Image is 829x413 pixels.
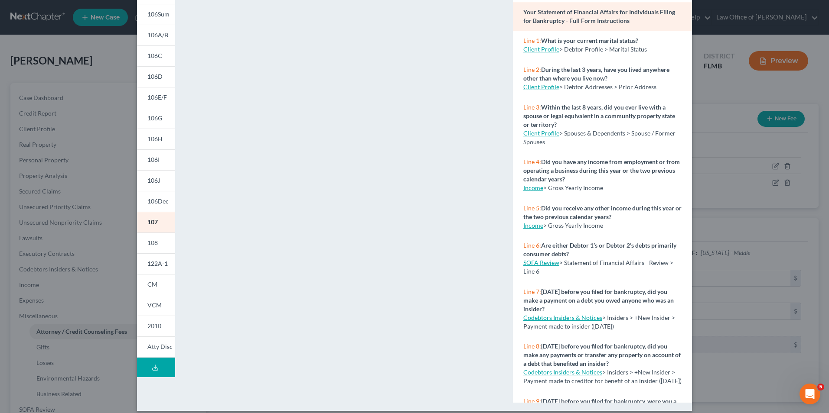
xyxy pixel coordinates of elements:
[147,135,163,142] span: 106H
[147,239,158,246] span: 108
[137,45,175,66] a: 106C
[523,66,669,82] strong: During the last 3 years, have you lived anywhere other than where you live now?
[137,25,175,45] a: 106A/B
[137,108,175,129] a: 106G
[137,274,175,295] a: CM
[147,218,158,226] span: 107
[543,222,603,229] span: > Gross Yearly Income
[800,384,820,404] iframe: Intercom live chat
[523,288,674,313] strong: [DATE] before you filed for bankruptcy, did you make a payment on a debt you owed anyone who was ...
[523,288,541,295] span: Line 7:
[147,260,168,267] span: 122A-1
[137,149,175,170] a: 106I
[523,342,541,350] span: Line 8:
[523,314,602,321] a: Codebtors Insiders & Notices
[523,103,675,128] strong: Within the last 8 years, did you ever live with a spouse or legal equivalent in a community prope...
[523,158,541,165] span: Line 4:
[523,314,675,330] span: > Insiders > +New Insider > Payment made to insider ([DATE])
[523,242,676,258] strong: Are either Debtor 1’s or Debtor 2’s debts primarily consumer debts?
[147,73,163,80] span: 106D
[523,259,673,275] span: > Statement of Financial Affairs - Review > Line 6
[147,10,170,18] span: 106Sum
[137,66,175,87] a: 106D
[137,232,175,253] a: 108
[543,184,603,191] span: > Gross Yearly Income
[147,52,162,59] span: 106C
[523,259,559,266] a: SOFA Review
[147,177,160,184] span: 106J
[137,253,175,274] a: 122A-1
[559,83,656,90] span: > Debtor Addresses > Prior Address
[523,129,559,137] a: Client Profile
[147,94,167,101] span: 106E/F
[523,397,541,405] span: Line 9:
[147,301,162,309] span: VCM
[523,8,675,24] strong: Your Statement of Financial Affairs for Individuals Filing for Bankruptcy - Full Form Instructions
[147,31,168,39] span: 106A/B
[523,222,543,229] a: Income
[541,37,638,44] strong: What is your current marital status?
[137,87,175,108] a: 106E/F
[817,384,824,390] span: 5
[137,191,175,212] a: 106Dec
[523,83,559,90] a: Client Profile
[137,336,175,358] a: Atty Disc
[147,281,157,288] span: CM
[137,4,175,25] a: 106Sum
[147,322,161,329] span: 2010
[523,103,541,111] span: Line 3:
[523,242,541,249] span: Line 6:
[137,129,175,149] a: 106H
[147,114,162,122] span: 106G
[147,197,169,205] span: 106Dec
[523,158,680,183] strong: Did you have any income from employment or from operating a business during this year or the two ...
[137,316,175,336] a: 2010
[523,342,681,367] strong: [DATE] before you filed for bankruptcy, did you make any payments or transfer any property on acc...
[137,170,175,191] a: 106J
[559,45,647,53] span: > Debtor Profile > Marital Status
[523,368,682,384] span: > Insiders > +New Insider > Payment made to creditor for benefit of an insider ([DATE])
[523,184,543,191] a: Income
[523,45,559,53] a: Client Profile
[147,156,160,163] span: 106I
[137,295,175,316] a: VCM
[523,204,682,220] strong: Did you receive any other income during this year or the two previous calendar years?
[137,212,175,232] a: 107
[523,129,676,145] span: > Spouses & Dependents > Spouse / Former Spouses
[147,343,173,350] span: Atty Disc
[523,204,541,212] span: Line 5:
[523,37,541,44] span: Line 1:
[523,66,541,73] span: Line 2:
[523,368,602,376] a: Codebtors Insiders & Notices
